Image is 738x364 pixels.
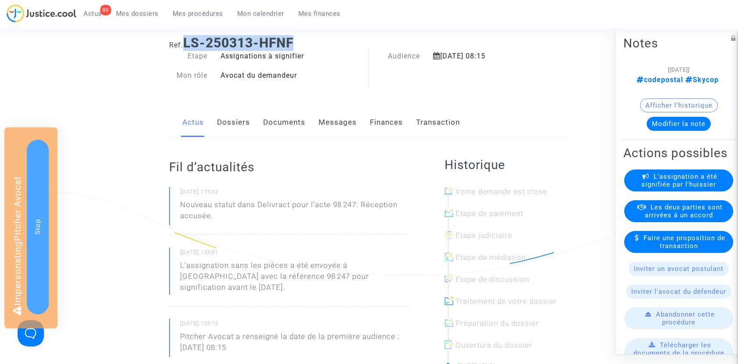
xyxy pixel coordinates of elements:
img: jc-logo.svg [7,4,76,22]
a: Messages [318,108,357,137]
span: Les deux parties sont arrivées à un accord [645,203,723,219]
span: Ref. [169,41,183,49]
span: Stop [34,219,42,234]
p: Nouveau statut dans Delivract pour l'acte 98 247: Réception accusée. [180,199,409,226]
div: Mon rôle [163,70,214,81]
h2: Historique [445,157,569,173]
span: codepostal [637,75,683,83]
div: Audience [369,51,427,61]
a: Mon calendrier [230,7,291,20]
a: Finances [370,108,403,137]
small: [DATE] 17h32 [180,188,409,199]
span: Mes dossiers [116,10,159,18]
span: Actus [83,10,102,18]
small: [DATE] 15h31 [180,249,409,260]
a: Mes procédures [166,7,230,20]
p: L'assignation sans les pièces a été envoyée à [GEOGRAPHIC_DATA] avec la référence 98 247 pour sig... [180,260,409,297]
div: Assignations à signifier [214,51,369,61]
button: Stop [27,140,49,314]
span: Mes finances [298,10,340,18]
p: Pitcher Avocat a renseigné la date de la première audience : [DATE] 08:15 [180,331,409,357]
span: [[DATE]] [668,66,690,72]
a: Mes dossiers [109,7,166,20]
a: Actus [182,108,204,137]
span: Votre demande est close [456,187,547,196]
span: Faire une proposition de transaction [644,234,725,249]
div: 89 [100,5,111,15]
iframe: Help Scout Beacon - Open [18,320,44,346]
a: Mes finances [291,7,347,20]
h2: Fil d’actualités [169,159,409,175]
span: Inviter l'avocat du défendeur [631,287,726,295]
button: Modifier la note [647,116,711,130]
span: L'assignation a été signifiée par l'huissier [641,172,717,188]
b: LS-250313-HFNF [183,35,293,50]
a: Dossiers [217,108,250,137]
button: Afficher l'historique [640,98,718,112]
h2: Actions possibles [623,145,734,160]
div: [DATE] 08:15 [427,51,541,61]
span: Mes procédures [173,10,223,18]
div: Avocat du demandeur [214,70,369,81]
span: Mon calendrier [237,10,284,18]
a: Documents [263,108,305,137]
span: Abandonner cette procédure [656,310,715,326]
span: Skycop [683,75,719,83]
small: [DATE] 10h19 [180,320,409,331]
h2: Notes [623,35,734,50]
div: Impersonating [4,127,58,328]
span: Inviter un avocat postulant [634,264,724,272]
a: Transaction [416,108,460,137]
div: Etape [163,51,214,61]
a: 89Actus [76,7,109,20]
